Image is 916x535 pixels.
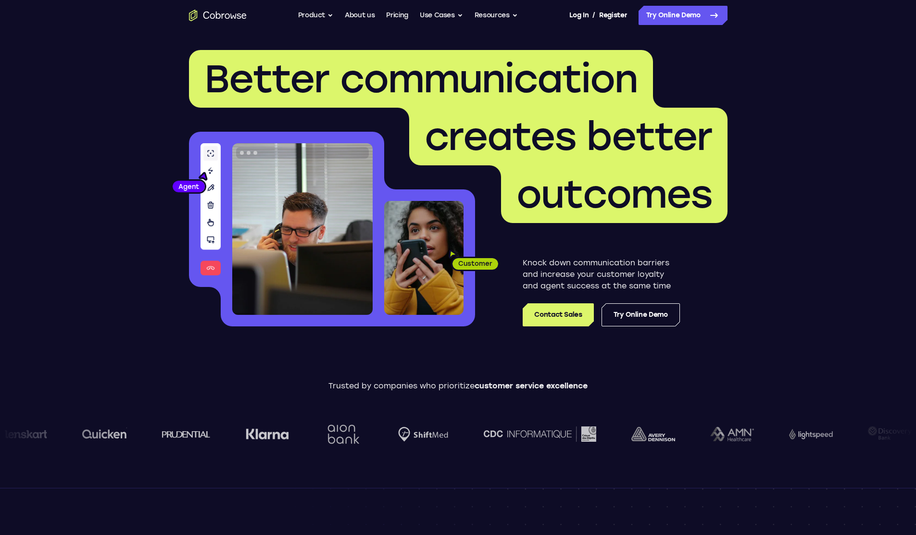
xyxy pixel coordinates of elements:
[162,430,211,438] img: prudential
[189,10,247,21] a: Go to the home page
[324,415,363,454] img: Aion Bank
[204,56,638,102] span: Better communication
[475,381,588,390] span: customer service excellence
[484,426,596,441] img: CDC Informatique
[425,113,712,160] span: creates better
[420,6,463,25] button: Use Cases
[639,6,728,25] a: Try Online Demo
[398,427,448,442] img: Shiftmed
[345,6,375,25] a: About us
[569,6,589,25] a: Log In
[599,6,627,25] a: Register
[631,427,675,441] img: avery-dennison
[475,6,518,25] button: Resources
[523,303,593,326] a: Contact Sales
[523,257,680,292] p: Knock down communication barriers and increase your customer loyalty and agent success at the sam...
[592,10,595,21] span: /
[232,143,373,315] img: A customer support agent talking on the phone
[298,6,334,25] button: Product
[602,303,680,326] a: Try Online Demo
[710,427,754,442] img: AMN Healthcare
[246,428,289,440] img: Klarna
[386,6,408,25] a: Pricing
[384,201,464,315] img: A customer holding their phone
[516,171,712,217] span: outcomes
